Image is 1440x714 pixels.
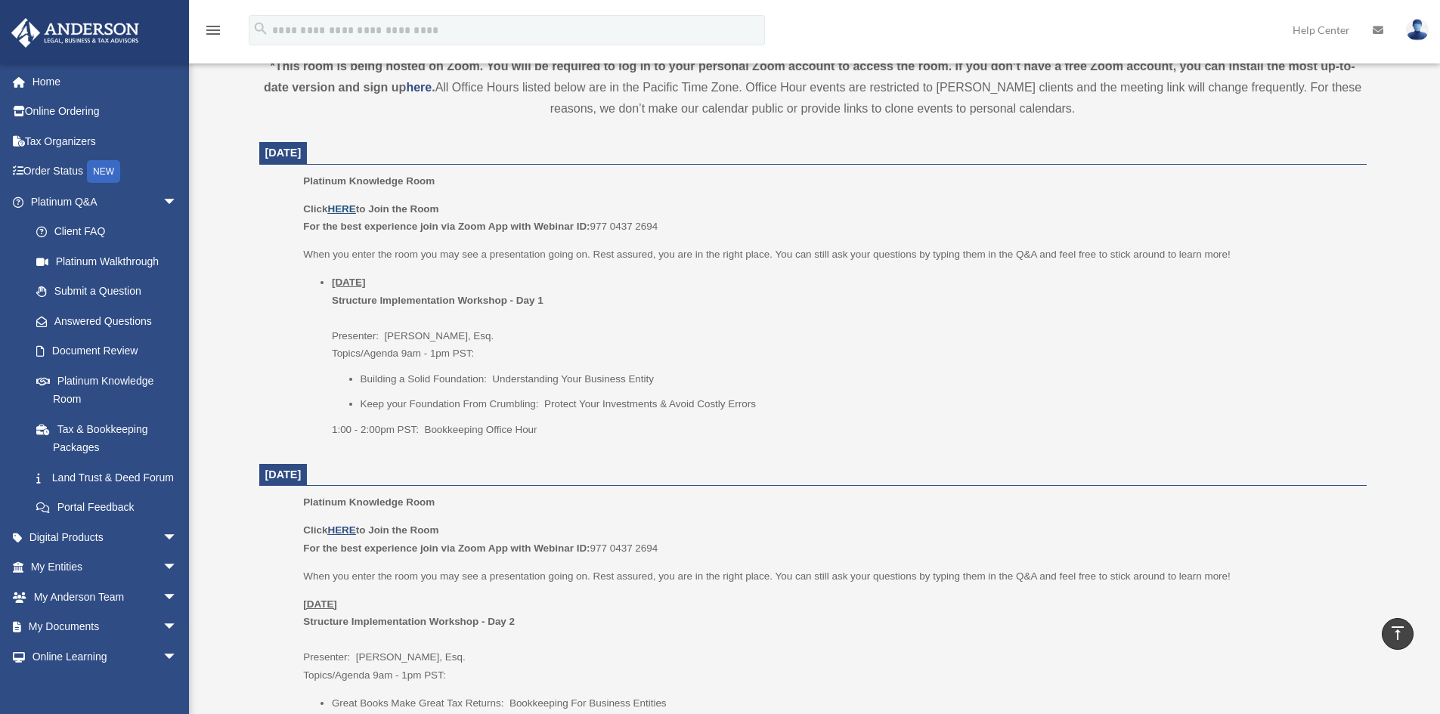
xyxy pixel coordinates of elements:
[332,277,366,288] u: [DATE]
[11,66,200,97] a: Home
[303,221,590,232] b: For the best experience join via Zoom App with Webinar ID:
[11,156,200,187] a: Order StatusNEW
[303,542,590,554] b: For the best experience join via Zoom App with Webinar ID:
[361,370,1356,388] li: Building a Solid Foundation: Understanding Your Business Entity
[21,306,200,336] a: Answered Questions
[163,582,193,613] span: arrow_drop_down
[1389,624,1407,642] i: vertical_align_top
[163,187,193,218] span: arrow_drop_down
[332,274,1356,438] li: Presenter: [PERSON_NAME], Esq. Topics/Agenda 9am - 1pm PST:
[204,21,222,39] i: menu
[204,26,222,39] a: menu
[327,203,355,215] a: HERE
[265,147,302,159] span: [DATE]
[406,81,432,94] a: here
[332,295,543,306] b: Structure Implementation Workshop - Day 1
[11,582,200,612] a: My Anderson Teamarrow_drop_down
[252,20,269,37] i: search
[1406,19,1429,41] img: User Pic
[303,246,1355,264] p: When you enter the room you may see a presentation going on. Rest assured, you are in the right p...
[303,203,438,215] b: Click to Join the Room
[11,552,200,583] a: My Entitiesarrow_drop_down
[21,414,200,462] a: Tax & Bookkeeping Packages
[303,567,1355,586] p: When you enter the room you may see a presentation going on. Rest assured, you are in the right p...
[11,522,200,552] a: Digital Productsarrow_drop_down
[21,277,200,307] a: Submit a Question
[87,160,120,183] div: NEW
[332,694,1356,712] li: Great Books Make Great Tax Returns: Bookkeeping For Business Entities
[21,217,200,247] a: Client FAQ
[327,524,355,536] a: HERE
[11,126,200,156] a: Tax Organizers
[11,187,200,217] a: Platinum Q&Aarrow_drop_down
[303,598,337,610] u: [DATE]
[7,18,144,48] img: Anderson Advisors Platinum Portal
[21,462,200,493] a: Land Trust & Deed Forum
[361,395,1356,413] li: Keep your Foundation From Crumbling: Protect Your Investments & Avoid Costly Errors
[21,366,193,414] a: Platinum Knowledge Room
[303,200,1355,236] p: 977 0437 2694
[163,612,193,643] span: arrow_drop_down
[163,641,193,672] span: arrow_drop_down
[303,521,1355,557] p: 977 0437 2694
[303,616,515,627] b: Structure Implementation Workshop - Day 2
[1382,618,1414,650] a: vertical_align_top
[303,175,435,187] span: Platinum Knowledge Room
[11,641,200,672] a: Online Learningarrow_drop_down
[332,421,1356,439] p: 1:00 - 2:00pm PST: Bookkeeping Office Hour
[11,97,200,127] a: Online Ordering
[265,468,302,481] span: [DATE]
[303,595,1355,685] p: Presenter: [PERSON_NAME], Esq. Topics/Agenda 9am - 1pm PST:
[163,522,193,553] span: arrow_drop_down
[21,493,200,523] a: Portal Feedback
[432,81,435,94] strong: .
[163,552,193,583] span: arrow_drop_down
[21,336,200,366] a: Document Review
[11,612,200,642] a: My Documentsarrow_drop_down
[303,496,435,508] span: Platinum Knowledge Room
[259,56,1367,119] div: All Office Hours listed below are in the Pacific Time Zone. Office Hour events are restricted to ...
[21,246,200,277] a: Platinum Walkthrough
[303,524,438,536] b: Click to Join the Room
